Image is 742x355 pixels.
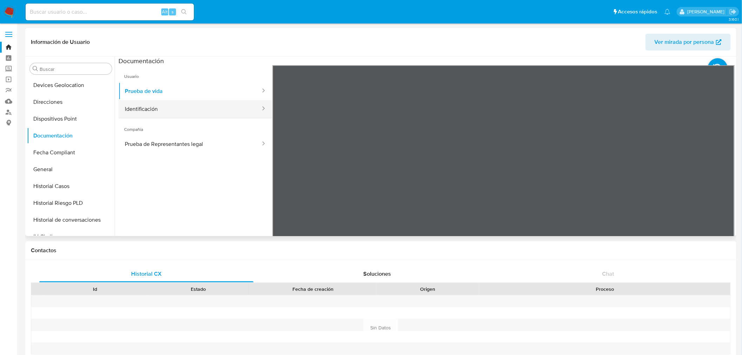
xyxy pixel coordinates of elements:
div: Proceso [484,286,726,293]
button: Documentación [27,127,115,144]
button: search-icon [177,7,191,17]
button: Historial Casos [27,178,115,195]
button: IV Challenges [27,228,115,245]
div: Fecha de creación [255,286,371,293]
p: gregorio.negri@mercadolibre.com [687,8,727,15]
button: Historial de conversaciones [27,212,115,228]
div: Origen [381,286,474,293]
a: Salir [729,8,737,15]
div: Id [48,286,142,293]
button: Devices Geolocation [27,77,115,94]
a: Notificaciones [665,9,670,15]
button: Direcciones [27,94,115,110]
span: Ver mirada por persona [655,34,714,51]
button: Dispositivos Point [27,110,115,127]
span: Alt [162,8,168,15]
button: Fecha Compliant [27,144,115,161]
span: Accesos rápidos [618,8,657,15]
input: Buscar [40,66,109,72]
button: Ver mirada por persona [646,34,731,51]
span: Historial CX [131,270,162,278]
h1: Información de Usuario [31,39,90,46]
input: Buscar usuario o caso... [26,7,194,16]
div: Estado [151,286,245,293]
span: Chat [602,270,614,278]
button: Buscar [33,66,38,72]
h1: Contactos [31,247,731,254]
button: Historial Riesgo PLD [27,195,115,212]
span: Soluciones [364,270,391,278]
button: General [27,161,115,178]
span: s [171,8,174,15]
